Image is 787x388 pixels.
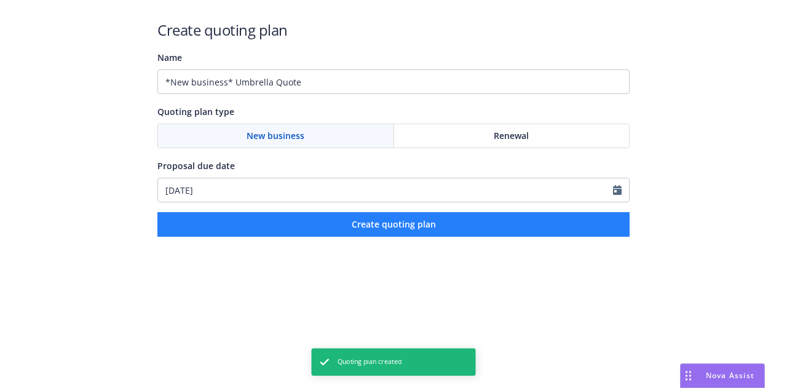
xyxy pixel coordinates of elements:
span: Nova Assist [706,370,754,381]
svg: Calendar [613,185,622,195]
div: Drag to move [681,364,696,387]
span: Renewal [494,129,529,142]
span: Quoting plan created [338,357,401,367]
button: Create quoting plan [157,212,630,237]
input: MM/DD/YYYY [158,178,613,202]
h1: Create quoting plan [157,20,630,40]
input: Quoting plan name [157,69,630,94]
span: Proposal due date [157,160,235,172]
span: New business [247,129,304,142]
span: Quoting plan type [157,106,234,117]
span: Name [157,52,182,63]
span: Create quoting plan [352,218,436,230]
button: Nova Assist [680,363,765,388]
